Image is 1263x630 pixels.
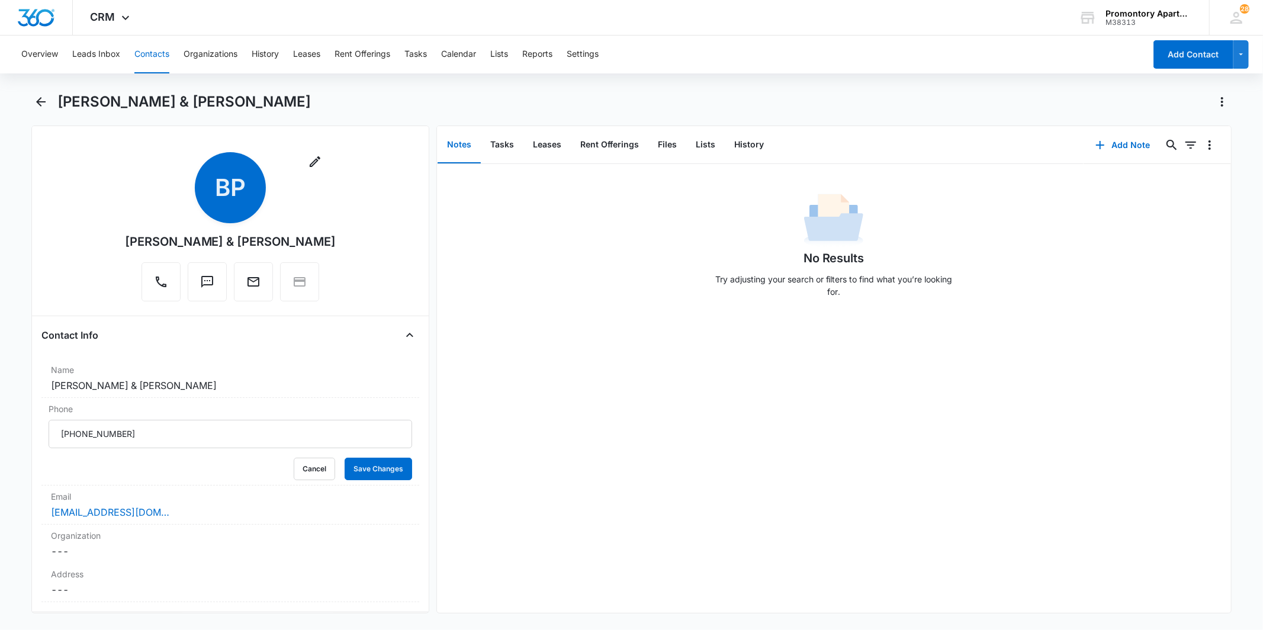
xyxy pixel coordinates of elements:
[1105,9,1192,18] div: account name
[21,36,58,73] button: Overview
[404,36,427,73] button: Tasks
[567,36,599,73] button: Settings
[41,563,419,602] div: Address---
[57,93,311,111] h1: [PERSON_NAME] & [PERSON_NAME]
[51,529,409,542] label: Organization
[523,127,571,163] button: Leases
[1200,136,1219,155] button: Overflow Menu
[648,127,686,163] button: Files
[1213,92,1232,111] button: Actions
[1105,18,1192,27] div: account id
[72,36,120,73] button: Leads Inbox
[709,273,958,298] p: Try adjusting your search or filters to find what you’re looking for.
[335,36,390,73] button: Rent Offerings
[293,36,320,73] button: Leases
[188,262,227,301] button: Text
[1240,4,1249,14] div: notifications count
[252,36,279,73] button: History
[31,92,50,111] button: Back
[481,127,523,163] button: Tasks
[51,505,169,519] a: [EMAIL_ADDRESS][DOMAIN_NAME]
[234,281,273,291] a: Email
[804,249,865,267] h1: No Results
[1153,40,1233,69] button: Add Contact
[234,262,273,301] button: Email
[142,281,181,291] a: Call
[41,486,419,525] div: Email[EMAIL_ADDRESS][DOMAIN_NAME]
[51,544,409,558] dd: ---
[51,583,409,597] dd: ---
[294,458,335,480] button: Cancel
[686,127,725,163] button: Lists
[1162,136,1181,155] button: Search...
[134,36,169,73] button: Contacts
[41,359,419,398] div: Name[PERSON_NAME] & [PERSON_NAME]
[804,190,863,249] img: No Data
[522,36,552,73] button: Reports
[41,525,419,563] div: Organization---
[51,490,409,503] label: Email
[725,127,773,163] button: History
[91,11,115,23] span: CRM
[438,127,481,163] button: Notes
[49,420,412,448] input: Phone
[1240,4,1249,14] span: 28
[345,458,412,480] button: Save Changes
[400,326,419,345] button: Close
[51,378,409,393] dd: [PERSON_NAME] & [PERSON_NAME]
[142,262,181,301] button: Call
[1181,136,1200,155] button: Filters
[490,36,508,73] button: Lists
[571,127,648,163] button: Rent Offerings
[188,281,227,291] a: Text
[184,36,237,73] button: Organizations
[41,328,98,342] h4: Contact Info
[49,403,412,415] label: Phone
[441,36,476,73] button: Calendar
[195,152,266,223] span: BP
[51,568,409,580] label: Address
[1084,131,1162,159] button: Add Note
[51,364,409,376] label: Name
[125,233,336,250] div: [PERSON_NAME] & [PERSON_NAME]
